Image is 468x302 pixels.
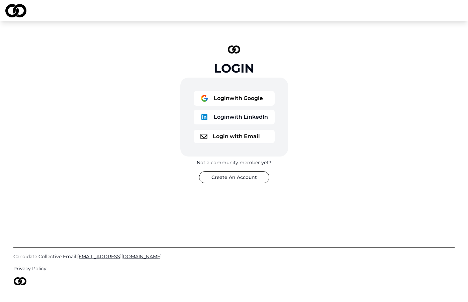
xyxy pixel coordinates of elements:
button: Create An Account [199,171,269,183]
img: logo [13,277,27,285]
button: logoLoginwith Google [194,91,275,106]
div: Not a community member yet? [197,159,271,166]
button: logoLoginwith LinkedIn [194,110,275,124]
button: logoLogin with Email [194,130,275,143]
span: [EMAIL_ADDRESS][DOMAIN_NAME] [77,254,162,260]
a: Candidate Collective Email:[EMAIL_ADDRESS][DOMAIN_NAME] [13,253,455,260]
img: logo [200,113,208,121]
div: Login [214,62,254,75]
img: logo [200,94,208,102]
a: Privacy Policy [13,265,455,272]
img: logo [200,134,207,139]
img: logo [228,45,241,54]
img: logo [5,4,26,17]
